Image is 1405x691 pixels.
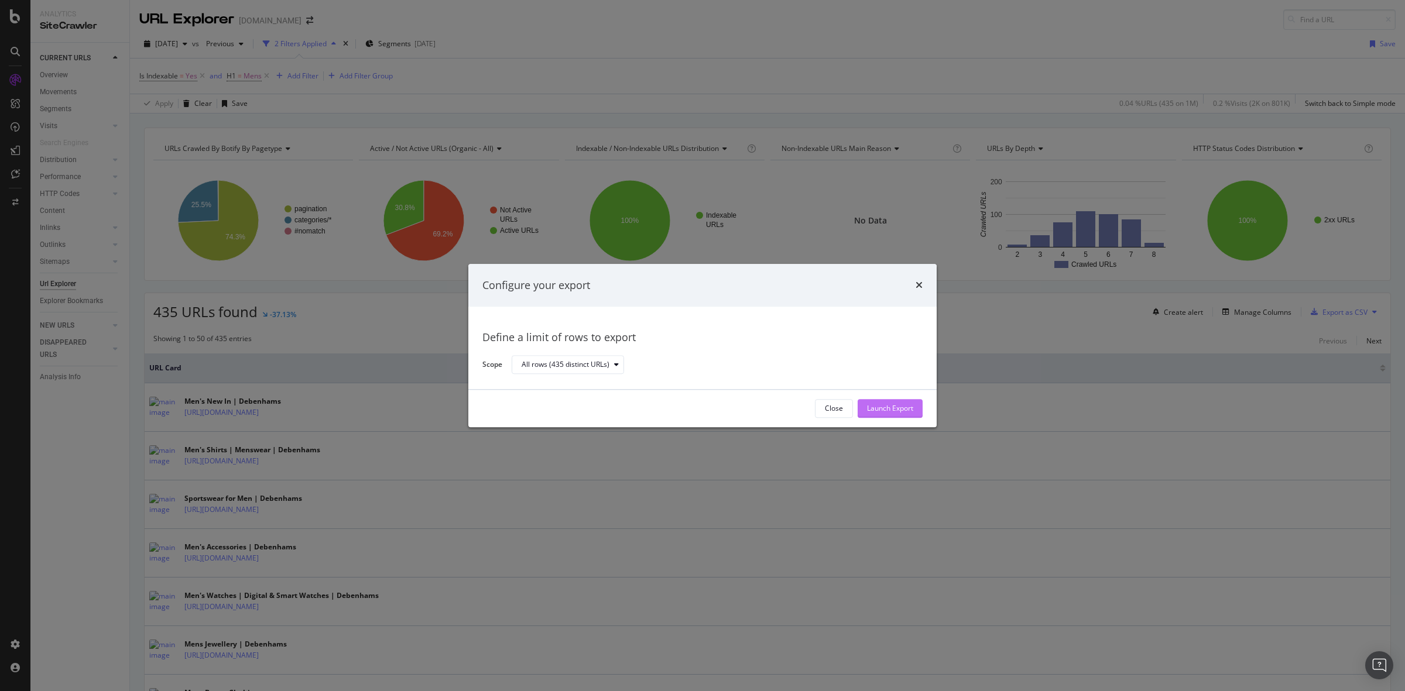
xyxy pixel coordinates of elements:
[825,404,843,414] div: Close
[482,331,923,346] div: Define a limit of rows to export
[512,356,624,374] button: All rows (435 distinct URLs)
[815,399,853,418] button: Close
[482,359,502,372] label: Scope
[1365,651,1393,679] div: Open Intercom Messenger
[867,404,913,414] div: Launch Export
[482,278,590,293] div: Configure your export
[468,264,937,427] div: modal
[522,362,609,369] div: All rows (435 distinct URLs)
[916,278,923,293] div: times
[858,399,923,418] button: Launch Export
